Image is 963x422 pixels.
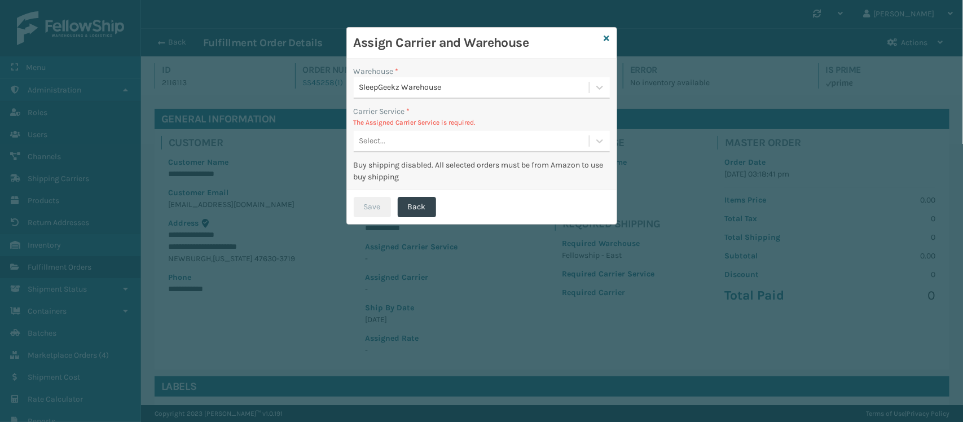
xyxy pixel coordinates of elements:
div: Buy shipping disabled. All selected orders must be from Amazon to use buy shipping [354,159,610,183]
div: SleepGeekz Warehouse [359,82,590,94]
label: Carrier Service [354,105,410,117]
div: Select... [359,135,386,147]
button: Back [398,197,436,217]
h3: Assign Carrier and Warehouse [354,34,600,51]
button: Save [354,197,391,217]
label: Warehouse [354,65,399,77]
p: The Assigned Carrier Service is required. [354,117,610,128]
